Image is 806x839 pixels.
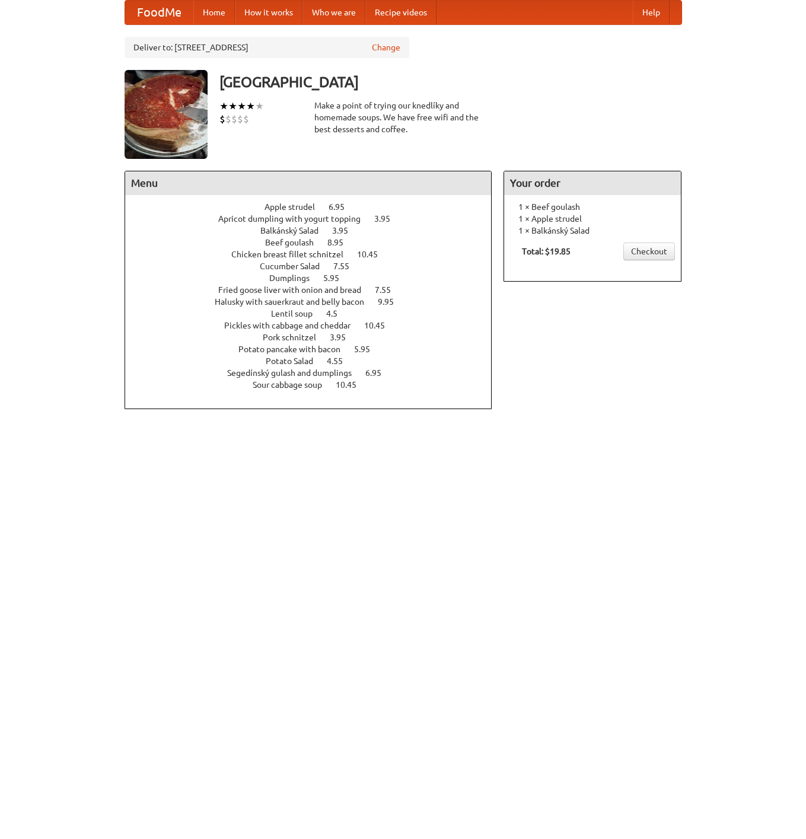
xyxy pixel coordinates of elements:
[228,100,237,113] li: ★
[302,1,365,24] a: Who we are
[375,285,403,295] span: 7.55
[330,333,358,342] span: 3.95
[215,297,416,307] a: Halusky with sauerkraut and belly bacon 9.95
[246,100,255,113] li: ★
[623,243,675,260] a: Checkout
[125,1,193,24] a: FoodMe
[224,321,362,330] span: Pickles with cabbage and cheddar
[633,1,670,24] a: Help
[265,202,367,212] a: Apple strudel 6.95
[329,202,356,212] span: 6.95
[263,333,328,342] span: Pork schnitzel
[125,37,409,58] div: Deliver to: [STREET_ADDRESS]
[238,344,352,354] span: Potato pancake with bacon
[231,113,237,126] li: $
[218,285,373,295] span: Fried goose liver with onion and bread
[231,250,355,259] span: Chicken breast fillet schnitzel
[260,261,371,271] a: Cucumber Salad 7.55
[237,113,243,126] li: $
[253,380,334,390] span: Sour cabbage soup
[238,344,392,354] a: Potato pancake with bacon 5.95
[266,356,365,366] a: Potato Salad 4.55
[271,309,324,318] span: Lentil soup
[357,250,390,259] span: 10.45
[265,238,365,247] a: Beef goulash 8.95
[227,368,403,378] a: Segedínský gulash and dumplings 6.95
[314,100,492,135] div: Make a point of trying our knedlíky and homemade soups. We have free wifi and the best desserts a...
[504,171,681,195] h4: Your order
[522,247,571,256] b: Total: $19.85
[354,344,382,354] span: 5.95
[237,100,246,113] li: ★
[218,285,413,295] a: Fried goose liver with onion and bread 7.55
[333,261,361,271] span: 7.55
[327,238,355,247] span: 8.95
[323,273,351,283] span: 5.95
[125,70,208,159] img: angular.jpg
[219,113,225,126] li: $
[219,70,682,94] h3: [GEOGRAPHIC_DATA]
[269,273,321,283] span: Dumplings
[263,333,368,342] a: Pork schnitzel 3.95
[255,100,264,113] li: ★
[125,171,492,195] h4: Menu
[269,273,361,283] a: Dumplings 5.95
[332,226,360,235] span: 3.95
[365,368,393,378] span: 6.95
[326,309,349,318] span: 4.5
[218,214,372,224] span: Apricot dumpling with yogurt topping
[219,100,228,113] li: ★
[231,250,400,259] a: Chicken breast fillet schnitzel 10.45
[215,297,376,307] span: Halusky with sauerkraut and belly bacon
[336,380,368,390] span: 10.45
[365,1,437,24] a: Recipe videos
[510,201,675,213] li: 1 × Beef goulash
[510,225,675,237] li: 1 × Balkánský Salad
[372,42,400,53] a: Change
[510,213,675,225] li: 1 × Apple strudel
[271,309,359,318] a: Lentil soup 4.5
[224,321,407,330] a: Pickles with cabbage and cheddar 10.45
[378,297,406,307] span: 9.95
[253,380,378,390] a: Sour cabbage soup 10.45
[260,226,370,235] a: Balkánský Salad 3.95
[260,261,332,271] span: Cucumber Salad
[265,238,326,247] span: Beef goulash
[364,321,397,330] span: 10.45
[193,1,235,24] a: Home
[243,113,249,126] li: $
[327,356,355,366] span: 4.55
[218,214,412,224] a: Apricot dumpling with yogurt topping 3.95
[227,368,364,378] span: Segedínský gulash and dumplings
[266,356,325,366] span: Potato Salad
[374,214,402,224] span: 3.95
[265,202,327,212] span: Apple strudel
[225,113,231,126] li: $
[260,226,330,235] span: Balkánský Salad
[235,1,302,24] a: How it works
